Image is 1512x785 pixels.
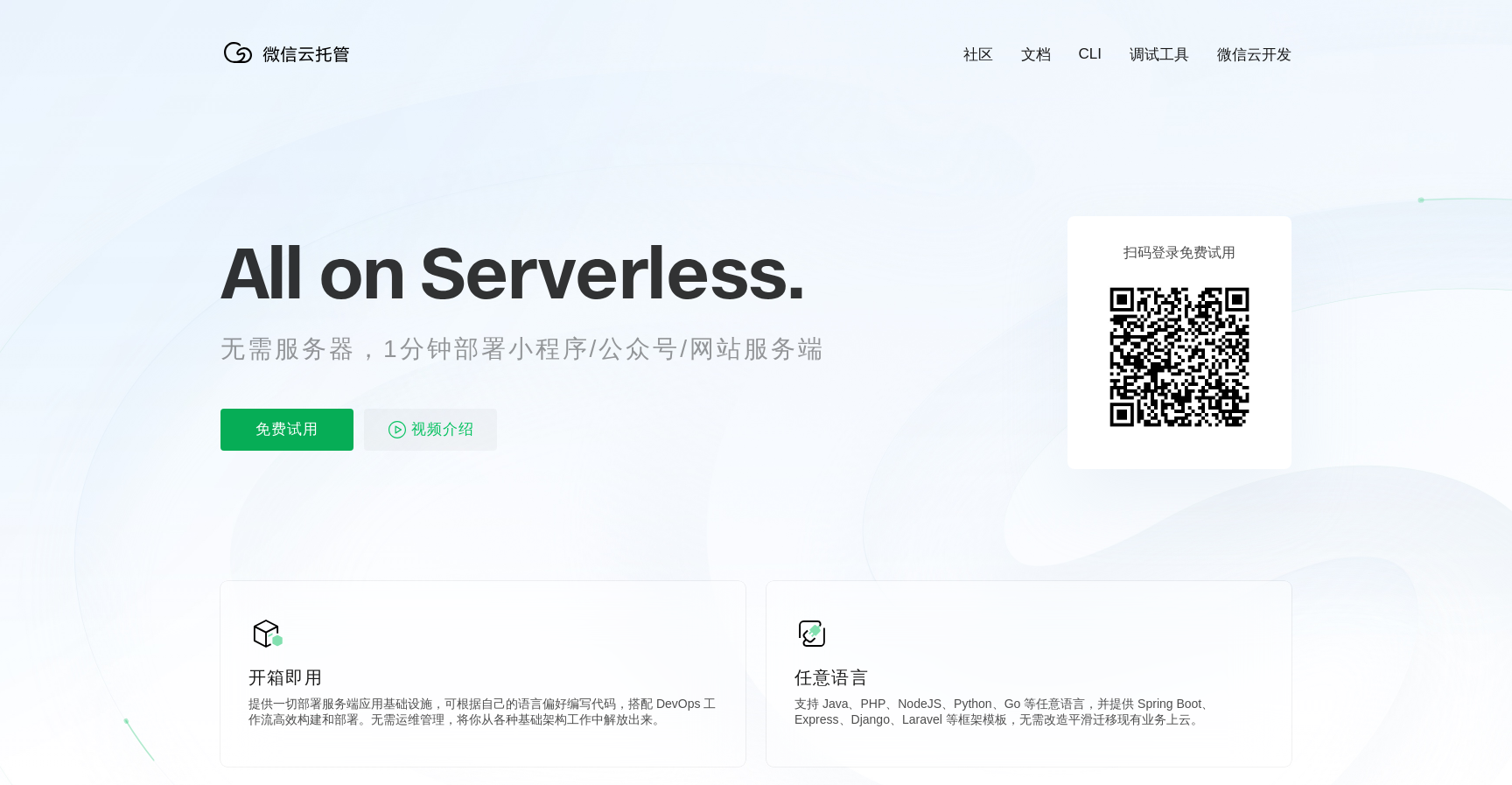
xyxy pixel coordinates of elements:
[1123,244,1235,263] p: 扫码登录免费试用
[1079,46,1102,63] a: CLI
[220,35,360,70] img: 微信云托管
[963,45,993,65] a: 社区
[1021,45,1051,65] a: 文档
[420,228,804,316] span: Serverless.
[1130,45,1189,65] a: 调试工具
[248,697,717,732] p: 提供一切部署服务端应用基础设施，可根据自己的语言偏好编写代码，搭配 DevOps 工作流高效构建和部署。无需运维管理，将你从各种基础架构工作中解放出来。
[220,332,857,367] p: 无需服务器，1分钟部署小程序/公众号/网站服务端
[220,228,403,316] span: All on
[411,409,474,451] span: 视频介绍
[794,697,1263,732] p: 支持 Java、PHP、NodeJS、Python、Go 等任意语言，并提供 Spring Boot、Express、Django、Laravel 等框架模板，无需改造平滑迁移现有业务上云。
[1217,45,1291,65] a: 微信云开发
[387,419,408,440] img: video_play.svg
[248,665,717,690] p: 开箱即用
[220,409,353,451] p: 免费试用
[220,58,360,73] a: 微信云托管
[794,665,1263,690] p: 任意语言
